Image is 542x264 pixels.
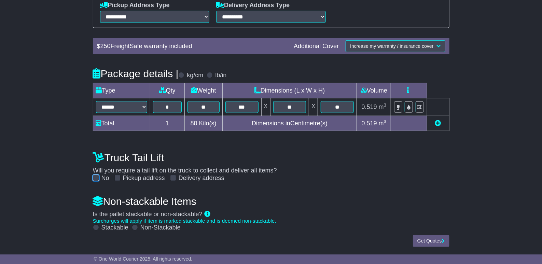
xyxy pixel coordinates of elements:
[179,175,224,182] label: Delivery address
[350,43,433,49] span: Increase my warranty / insurance cover
[435,120,441,127] a: Add new item
[413,235,449,247] button: Get Quotes
[94,43,291,50] div: $ FreightSafe warranty included
[362,120,377,127] span: 0.519
[379,103,387,110] span: m
[123,175,165,182] label: Pickup address
[93,68,179,79] h4: Package details |
[346,40,445,52] button: Increase my warranty / insurance cover
[309,98,318,116] td: x
[184,116,222,131] td: Kilo(s)
[93,211,203,218] span: Is the pallet stackable or non-stackable?
[93,196,449,207] h4: Non-stackable Items
[191,120,197,127] span: 80
[150,116,184,131] td: 1
[357,83,391,98] td: Volume
[94,256,193,262] span: © One World Courier 2025. All rights reserved.
[261,98,270,116] td: x
[100,2,170,9] label: Pickup Address Type
[140,224,181,232] label: Non-Stackable
[216,2,290,9] label: Delivery Address Type
[93,116,150,131] td: Total
[290,43,342,50] div: Additional Cover
[100,43,111,50] span: 250
[101,175,109,182] label: No
[187,72,203,79] label: kg/cm
[184,83,222,98] td: Weight
[222,83,357,98] td: Dimensions (L x W x H)
[89,149,453,182] div: Will you require a tail lift on the truck to collect and deliver all items?
[150,83,184,98] td: Qty
[222,116,357,131] td: Dimensions in Centimetre(s)
[384,102,387,108] sup: 3
[93,218,449,224] div: Surcharges will apply if item is marked stackable and is deemed non-stackable.
[215,72,226,79] label: lb/in
[384,119,387,124] sup: 3
[93,83,150,98] td: Type
[93,152,449,163] h4: Truck Tail Lift
[362,103,377,110] span: 0.519
[101,224,128,232] label: Stackable
[379,120,387,127] span: m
